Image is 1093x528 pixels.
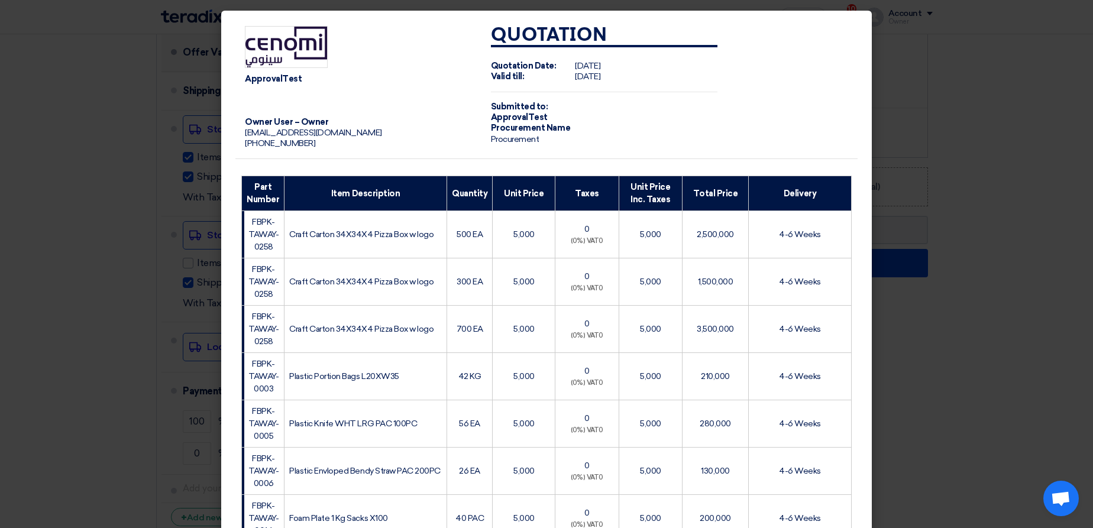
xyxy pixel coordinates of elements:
[560,426,613,436] div: (0%) VAT0
[584,366,590,376] span: 0
[683,176,749,211] th: Total Price
[640,371,661,381] span: 5,000
[491,112,548,122] span: ApprovalTest
[491,123,570,133] span: Procurement Name
[242,176,284,211] th: Part Number
[779,371,821,381] span: 4-6 Weeks
[700,513,731,523] span: 200,000
[513,324,535,334] span: 5,000
[749,176,852,211] th: Delivery
[560,473,613,483] div: (0%) VAT0
[584,271,590,281] span: 0
[513,277,535,287] span: 5,000
[698,277,733,287] span: 1,500,000
[242,211,284,258] td: FBPK-TAWAY-0258
[242,306,284,353] td: FBPK-TAWAY-0258
[289,466,441,476] span: Plastic Envloped Bendy Straw PAC 200PC
[697,229,734,239] span: 2,500,000
[289,419,417,429] span: Plastic Knife WHT LRG PAC 100PC
[560,284,613,294] div: (0%) VAT0
[640,277,661,287] span: 5,000
[459,419,480,429] span: 56 EA
[1043,481,1079,516] div: Open chat
[640,513,661,523] span: 5,000
[575,61,600,71] span: [DATE]
[289,324,434,334] span: Craft Carton 34X34X4 Pizza Box w logo
[513,466,535,476] span: 5,000
[245,128,382,138] span: [EMAIL_ADDRESS][DOMAIN_NAME]
[560,378,613,388] div: (0%) VAT0
[242,353,284,400] td: FBPK-TAWAY-0003
[513,371,535,381] span: 5,000
[779,229,821,239] span: 4-6 Weeks
[560,331,613,341] div: (0%) VAT0
[491,72,525,82] strong: Valid till:
[779,419,821,429] span: 4-6 Weeks
[779,277,821,287] span: 4-6 Weeks
[697,324,734,334] span: 3,500,000
[640,419,661,429] span: 5,000
[457,324,483,334] span: 700 EA
[493,176,555,211] th: Unit Price
[491,61,557,71] strong: Quotation Date:
[245,138,315,148] span: [PHONE_NUMBER]
[491,26,607,45] strong: Quotation
[458,371,481,381] span: 42 KG
[700,419,731,429] span: 280,000
[555,176,619,211] th: Taxes
[513,229,535,239] span: 5,000
[640,466,661,476] span: 5,000
[245,74,472,85] div: ApprovalTest
[560,237,613,247] div: (0%) VAT0
[619,176,682,211] th: Unit Price Inc. Taxes
[779,466,821,476] span: 4-6 Weeks
[289,277,434,287] span: Craft Carton 34X34X4 Pizza Box w logo
[584,508,590,518] span: 0
[584,461,590,471] span: 0
[491,134,539,144] span: Procurement
[640,229,661,239] span: 5,000
[513,419,535,429] span: 5,000
[455,513,484,523] span: 40 PAC
[447,176,493,211] th: Quantity
[584,224,590,234] span: 0
[242,258,284,306] td: FBPK-TAWAY-0258
[779,513,821,523] span: 4-6 Weeks
[513,513,535,523] span: 5,000
[457,277,483,287] span: 300 EA
[491,102,548,112] strong: Submitted to:
[459,466,480,476] span: 26 EA
[701,371,730,381] span: 210,000
[457,229,483,239] span: 500 EA
[289,229,434,239] span: Craft Carton 34X34X4 Pizza Box w logo
[242,400,284,448] td: FBPK-TAWAY-0005
[289,513,388,523] span: Foam Plate 1 Kg Sacks X100
[245,26,328,68] img: Company Logo
[245,117,472,128] div: Owner User – Owner
[584,413,590,423] span: 0
[640,324,661,334] span: 5,000
[575,72,600,82] span: [DATE]
[779,324,821,334] span: 4-6 Weeks
[701,466,730,476] span: 130,000
[289,371,399,381] span: Plastic Portion Bags L20XW35
[584,319,590,329] span: 0
[242,448,284,495] td: FBPK-TAWAY-0006
[284,176,447,211] th: Item Description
